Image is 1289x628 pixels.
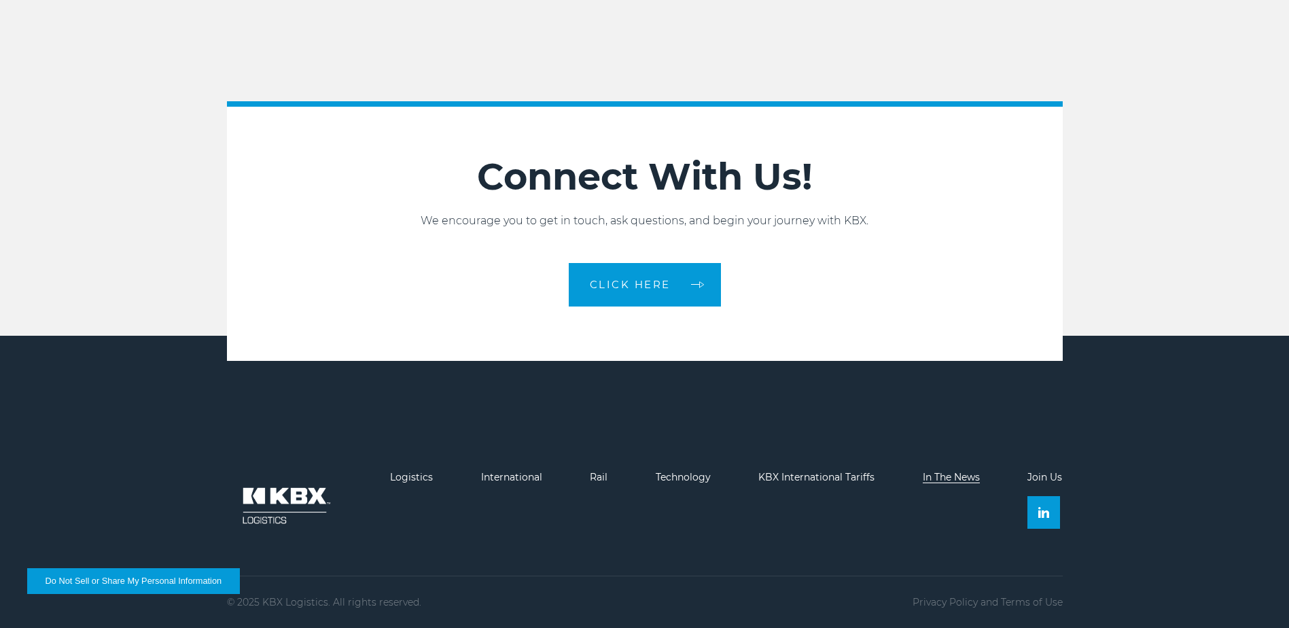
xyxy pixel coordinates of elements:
span: and [981,596,998,608]
button: Do Not Sell or Share My Personal Information [27,568,240,594]
a: Terms of Use [1001,596,1063,608]
p: © 2025 KBX Logistics. All rights reserved. [227,597,421,608]
a: Rail [590,471,607,483]
a: International [481,471,542,483]
a: Logistics [390,471,433,483]
span: CLICK HERE [590,279,671,290]
a: In The News [923,471,980,483]
h2: Connect With Us! [227,154,1063,199]
img: Linkedin [1038,507,1049,518]
a: Join Us [1027,471,1062,483]
a: Technology [656,471,711,483]
p: We encourage you to get in touch, ask questions, and begin your journey with KBX. [227,213,1063,229]
img: kbx logo [227,472,342,540]
a: CLICK HERE arrow arrow [569,263,721,307]
a: Privacy Policy [913,596,978,608]
a: KBX International Tariffs [758,471,875,483]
